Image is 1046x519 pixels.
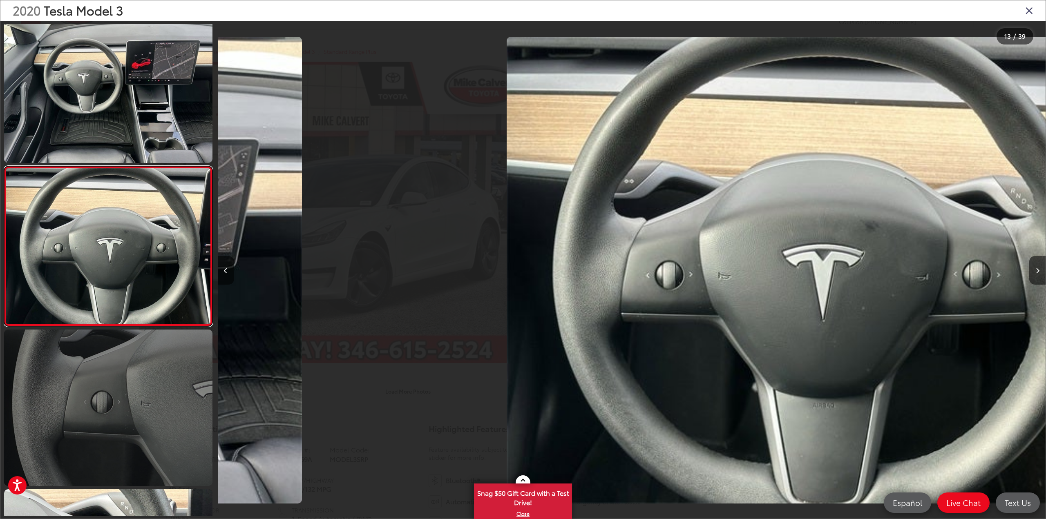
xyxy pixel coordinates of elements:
[13,1,40,19] span: 2020
[1029,256,1046,285] button: Next image
[1018,31,1026,40] span: 39
[1004,31,1011,40] span: 13
[475,484,571,509] span: Snag $50 Gift Card with a Test Drive!
[1001,497,1035,508] span: Text Us
[889,497,926,508] span: Español
[1012,33,1017,39] span: /
[4,168,212,324] img: 2020 Tesla Model 3 Standard Range Plus
[942,497,985,508] span: Live Chat
[44,1,123,19] span: Tesla Model 3
[218,256,234,285] button: Previous image
[884,492,931,513] a: Español
[2,5,215,165] img: 2020 Tesla Model 3 Standard Range Plus
[937,492,990,513] a: Live Chat
[1025,5,1033,16] i: Close gallery
[996,492,1040,513] a: Text Us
